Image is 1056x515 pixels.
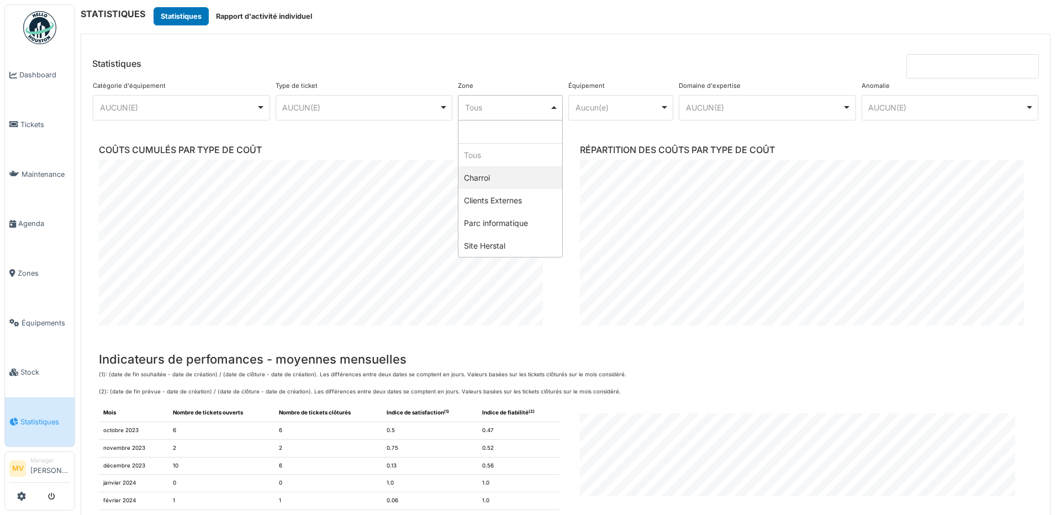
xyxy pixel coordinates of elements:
a: MV Manager[PERSON_NAME] [9,456,70,483]
td: octobre 2023 [99,422,168,440]
td: 2 [168,439,274,457]
a: Statistiques [5,397,75,447]
a: Maintenance [5,149,75,199]
a: Dashboard [5,50,75,100]
a: Stock [5,348,75,397]
label: Type de ticket [276,81,318,91]
p: (1): (date de fin souhaitée - date de création) / (date de clôture - date de création). Les diffé... [99,371,1032,379]
td: 0.06 [382,492,478,509]
td: 0.13 [382,457,478,475]
span: Dashboard [19,70,70,80]
sup: (2) [529,409,535,414]
a: Tickets [5,100,75,150]
td: 0 [274,475,383,492]
div: AUCUN(E) [282,102,439,113]
th: Nombre de tickets clôturés [274,404,383,422]
label: Catégorie d'équipement [93,81,166,91]
div: Tous [458,144,562,166]
div: AUCUN(E) [868,102,1025,113]
td: 0.5 [382,422,478,440]
div: AUCUN(E) [100,102,257,113]
div: AUCUN(E) [686,102,843,113]
td: janvier 2024 [99,475,168,492]
label: Anomalie [862,81,890,91]
span: Stock [20,367,70,377]
span: Zones [18,268,70,278]
td: 1 [274,492,383,509]
th: Mois [99,404,168,422]
td: 0.47 [478,422,560,440]
td: novembre 2023 [99,439,168,457]
label: Domaine d'expertise [679,81,741,91]
span: Équipements [22,318,70,328]
div: Tous [465,102,550,113]
h6: Statistiques [92,59,141,69]
td: 2 [274,439,383,457]
span: Tickets [20,119,70,130]
th: Nombre de tickets ouverts [168,404,274,422]
div: Aucun(e) [575,102,660,113]
h6: STATISTIQUES [81,9,145,19]
sup: (1) [444,409,449,414]
td: 10 [168,457,274,475]
td: 0.52 [478,439,560,457]
button: Statistiques [154,7,209,25]
input: Tous [458,120,562,144]
li: [PERSON_NAME] [30,456,70,480]
label: Équipement [568,81,605,91]
h4: Indicateurs de perfomances - moyennes mensuelles [99,352,1032,366]
th: Indice de fiabilité [478,404,560,422]
td: 1.0 [382,475,478,492]
label: Zone [458,81,473,91]
th: Indice de satisfaction [382,404,478,422]
button: Rapport d'activité individuel [209,7,319,25]
div: Manager [30,456,70,465]
td: 1 [168,492,274,509]
img: Badge_color-CXgf-gQk.svg [23,11,56,44]
td: 0.56 [478,457,560,475]
td: 1.0 [478,492,560,509]
h6: RÉPARTITION DES COÛTS PAR TYPE DE COÛT [580,145,1032,155]
td: 6 [274,422,383,440]
td: 6 [274,457,383,475]
a: Équipements [5,298,75,348]
span: Agenda [18,218,70,229]
a: Agenda [5,199,75,249]
a: Zones [5,249,75,298]
li: MV [9,460,26,477]
td: 0 [168,475,274,492]
td: 6 [168,422,274,440]
td: décembre 2023 [99,457,168,475]
span: Statistiques [20,417,70,427]
div: Charroi [458,166,562,189]
div: Parc informatique [458,212,562,234]
td: 1.0 [478,475,560,492]
h6: COÛTS CUMULÉS PAR TYPE DE COÛT [99,145,551,155]
p: (2): (date de fin prévue - date de création) / (date de clôture - date de création). Les différen... [99,388,1032,396]
span: Maintenance [22,169,70,180]
div: Site Herstal [458,234,562,257]
td: février 2024 [99,492,168,509]
div: Clients Externes [458,189,562,212]
td: 0.75 [382,439,478,457]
